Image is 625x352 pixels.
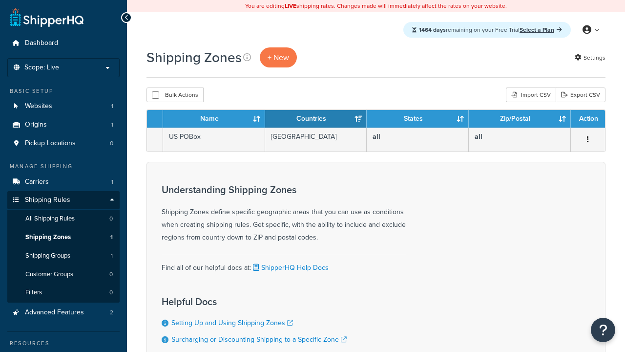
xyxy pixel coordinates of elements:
[403,22,571,38] div: remaining on your Free Trial
[506,88,556,102] div: Import CSV
[7,265,120,284] a: Customer Groups 0
[7,247,120,265] a: Shipping Groups 1
[109,270,113,279] span: 0
[25,270,73,279] span: Customer Groups
[373,132,380,142] b: all
[110,308,113,317] span: 2
[163,110,265,128] th: Name: activate to sort column ascending
[24,64,59,72] span: Scope: Live
[571,110,605,128] th: Action
[7,134,120,153] a: Pickup Locations 0
[25,178,49,186] span: Carriers
[7,191,120,303] li: Shipping Rules
[260,47,297,67] a: + New
[591,318,615,342] button: Open Resource Center
[25,233,71,242] span: Shipping Zones
[25,139,76,148] span: Pickup Locations
[7,97,120,115] a: Websites 1
[25,215,75,223] span: All Shipping Rules
[7,191,120,209] a: Shipping Rules
[110,139,113,148] span: 0
[111,121,113,129] span: 1
[25,121,47,129] span: Origins
[162,184,406,244] div: Shipping Zones define specific geographic areas that you can use as conditions when creating ship...
[111,252,113,260] span: 1
[7,87,120,95] div: Basic Setup
[7,34,120,52] a: Dashboard
[265,110,367,128] th: Countries: activate to sort column ascending
[171,318,293,328] a: Setting Up and Using Shipping Zones
[7,134,120,153] li: Pickup Locations
[251,263,329,273] a: ShipperHQ Help Docs
[7,265,120,284] li: Customer Groups
[520,25,562,34] a: Select a Plan
[25,308,84,317] span: Advanced Features
[7,116,120,134] li: Origins
[7,339,120,348] div: Resources
[25,39,58,47] span: Dashboard
[7,173,120,191] li: Carriers
[556,88,605,102] a: Export CSV
[10,7,83,27] a: ShipperHQ Home
[575,51,605,65] a: Settings
[265,128,367,152] td: [GEOGRAPHIC_DATA]
[7,228,120,246] a: Shipping Zones 1
[367,110,469,128] th: States: activate to sort column ascending
[268,52,289,63] span: + New
[7,284,120,302] a: Filters 0
[163,128,265,152] td: US POBox
[469,110,571,128] th: Zip/Postal: activate to sort column ascending
[7,284,120,302] li: Filters
[171,334,347,345] a: Surcharging or Discounting Shipping to a Specific Zone
[25,252,70,260] span: Shipping Groups
[146,48,242,67] h1: Shipping Zones
[146,88,204,102] button: Bulk Actions
[7,162,120,171] div: Manage Shipping
[25,102,52,110] span: Websites
[111,178,113,186] span: 1
[7,97,120,115] li: Websites
[110,233,113,242] span: 1
[7,247,120,265] li: Shipping Groups
[475,132,482,142] b: all
[162,254,406,274] div: Find all of our helpful docs at:
[419,25,446,34] strong: 1464 days
[7,304,120,322] li: Advanced Features
[7,210,120,228] li: All Shipping Rules
[7,116,120,134] a: Origins 1
[111,102,113,110] span: 1
[7,304,120,322] a: Advanced Features 2
[7,210,120,228] a: All Shipping Rules 0
[25,196,70,204] span: Shipping Rules
[285,1,296,10] b: LIVE
[109,215,113,223] span: 0
[7,228,120,246] li: Shipping Zones
[7,173,120,191] a: Carriers 1
[25,288,42,297] span: Filters
[162,296,347,307] h3: Helpful Docs
[162,184,406,195] h3: Understanding Shipping Zones
[109,288,113,297] span: 0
